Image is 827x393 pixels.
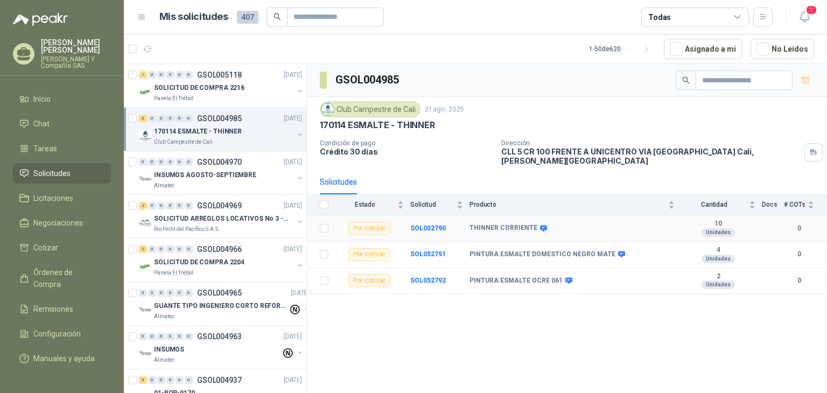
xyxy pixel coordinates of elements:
[139,71,147,79] div: 1
[139,156,304,190] a: 0 0 0 0 0 0 GSOL004970[DATE] Company LogoINSUMOS AGOSTO-SEPTIEMBREAlmatec
[157,333,165,340] div: 0
[33,118,50,130] span: Chat
[425,104,464,115] p: 21 ago, 2025
[185,333,193,340] div: 0
[320,101,420,117] div: Club Campestre de Cali
[154,127,242,137] p: 170114 ESMALTE - THINNER
[154,356,174,364] p: Almatec
[13,262,111,294] a: Órdenes de Compra
[157,289,165,297] div: 0
[681,220,755,228] b: 10
[139,304,152,317] img: Company Logo
[176,289,184,297] div: 0
[33,242,58,254] span: Cotizar
[320,176,357,188] div: Solicitudes
[469,277,563,285] b: PINTURA ESMALTE OCRE 061
[33,167,71,179] span: Solicitudes
[648,11,671,23] div: Todas
[176,158,184,166] div: 0
[154,170,256,180] p: INSUMOS AGOSTO-SEPTIEMBRE
[33,93,51,105] span: Inicio
[410,277,446,284] a: SOL052792
[157,71,165,79] div: 0
[13,138,111,159] a: Tareas
[13,163,111,184] a: Solicitudes
[322,103,334,115] img: Company Logo
[702,228,735,237] div: Unidades
[681,194,762,215] th: Cantidad
[410,194,469,215] th: Solicitud
[762,194,784,215] th: Docs
[157,245,165,253] div: 0
[139,243,304,277] a: 2 0 0 0 0 0 GSOL004966[DATE] Company LogoSOLICITUD DE COMPRA 2204Panela El Trébol
[410,250,446,258] a: SOL052791
[274,13,281,20] span: search
[13,299,111,319] a: Remisiones
[805,5,817,15] span: 1
[197,158,242,166] p: GSOL004970
[197,245,242,253] p: GSOL004966
[185,158,193,166] div: 0
[154,181,174,190] p: Almatec
[148,289,156,297] div: 0
[784,249,814,259] b: 0
[139,286,311,321] a: 0 0 0 0 0 0 GSOL004965[DATE] Company LogoGUANTE TIPO INGENIERO CORTO REFORZADOAlmatec
[681,201,747,208] span: Cantidad
[139,86,152,99] img: Company Logo
[139,289,147,297] div: 0
[320,147,493,156] p: Crédito 30 días
[185,202,193,209] div: 0
[185,245,193,253] div: 0
[154,269,193,277] p: Panela El Trébol
[154,345,184,355] p: INSUMOS
[284,157,302,167] p: [DATE]
[13,13,68,26] img: Logo peakr
[410,201,454,208] span: Solicitud
[41,39,111,54] p: [PERSON_NAME] [PERSON_NAME]
[166,71,174,79] div: 0
[751,39,814,59] button: No Leídos
[795,8,814,27] button: 1
[348,222,390,235] div: Por cotizar
[154,94,193,103] p: Panela El Trébol
[469,224,537,233] b: THINNER CORRIENTE
[176,202,184,209] div: 0
[157,158,165,166] div: 0
[197,71,242,79] p: GSOL005118
[320,139,493,147] p: Condición de pago
[41,56,111,69] p: [PERSON_NAME] Y Compañía SAS
[157,202,165,209] div: 0
[139,347,152,360] img: Company Logo
[348,248,390,261] div: Por cotizar
[166,202,174,209] div: 0
[13,89,111,109] a: Inicio
[166,376,174,384] div: 0
[154,301,288,311] p: GUANTE TIPO INGENIERO CORTO REFORZADO
[139,260,152,273] img: Company Logo
[157,115,165,122] div: 0
[139,112,304,146] a: 3 0 0 0 0 0 GSOL004985[DATE] Company Logo170114 ESMALTE - THINNERClub Campestre de Cali
[148,245,156,253] div: 0
[335,194,410,215] th: Estado
[139,202,147,209] div: 2
[197,289,242,297] p: GSOL004965
[13,188,111,208] a: Licitaciones
[139,158,147,166] div: 0
[176,333,184,340] div: 0
[139,68,304,103] a: 1 0 0 0 0 0 GSOL005118[DATE] Company LogoSOLICITUD DE COMPRA 2216Panela El Trébol
[166,245,174,253] div: 0
[284,375,302,385] p: [DATE]
[681,246,755,255] b: 4
[13,114,111,134] a: Chat
[33,328,81,340] span: Configuración
[284,201,302,211] p: [DATE]
[702,255,735,263] div: Unidades
[469,201,666,208] span: Producto
[139,376,147,384] div: 3
[237,11,258,24] span: 407
[139,173,152,186] img: Company Logo
[13,324,111,344] a: Configuración
[139,129,152,142] img: Company Logo
[176,245,184,253] div: 0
